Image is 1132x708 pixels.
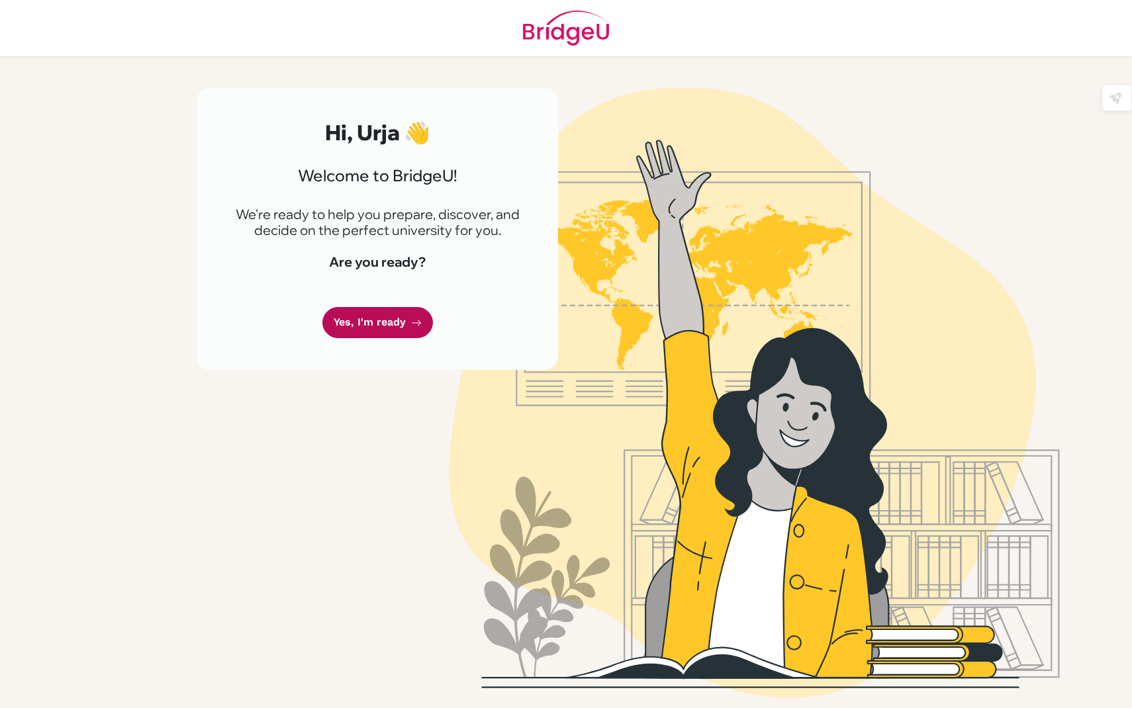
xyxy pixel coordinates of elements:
h3: Welcome to BridgeU! [228,166,526,185]
a: Yes, I'm ready [322,307,433,338]
img: Welcome to Bridge U [377,88,1132,697]
p: We're ready to help you prepare, discover, and decide on the perfect university for you. [228,206,526,238]
h2: Hi, Urja 👋 [228,120,526,145]
h4: Are you ready? [228,254,526,270]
